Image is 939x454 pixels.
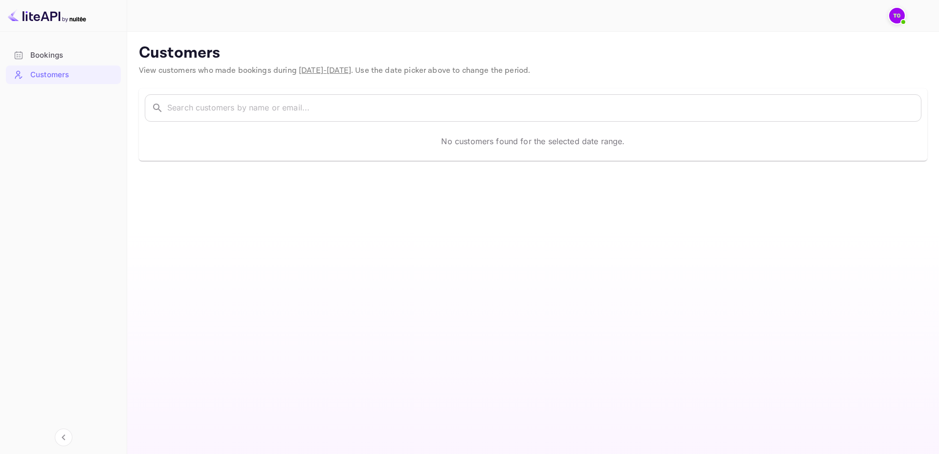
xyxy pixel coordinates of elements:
img: LiteAPI logo [8,8,86,23]
a: Bookings [6,46,121,64]
div: Customers [6,65,121,85]
div: Bookings [30,50,116,61]
p: No customers found for the selected date range. [441,135,625,147]
button: Collapse navigation [55,429,72,446]
input: Search customers by name or email... [167,94,921,122]
img: Traveloka3PS 02 [889,8,905,23]
span: [DATE] - [DATE] [299,65,351,76]
a: Customers [6,65,121,84]
div: Customers [30,69,116,81]
div: Bookings [6,46,121,65]
span: View customers who made bookings during . Use the date picker above to change the period. [139,65,530,76]
p: Customers [139,43,927,63]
